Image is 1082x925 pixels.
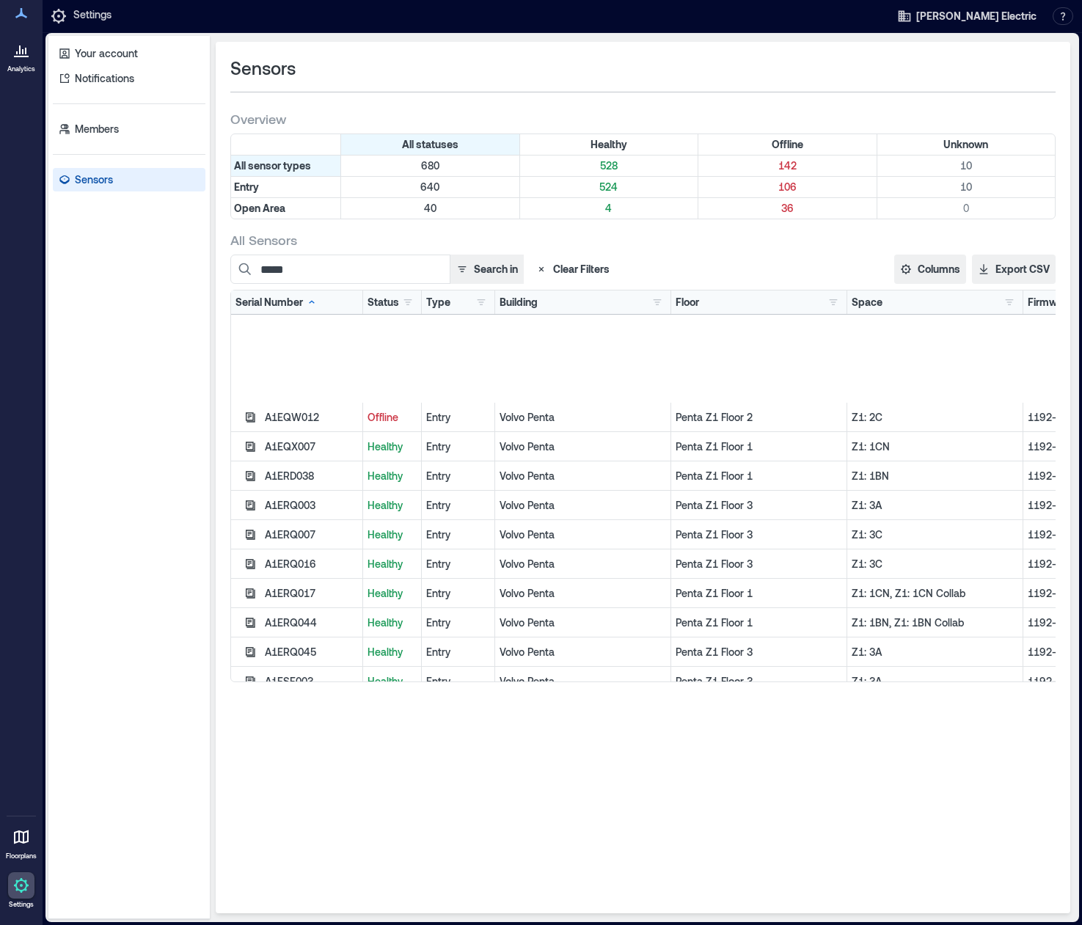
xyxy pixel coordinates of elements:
div: A1ERQ017 [265,586,358,601]
p: Z1: 1BN, Z1: 1BN Collab [852,615,1018,630]
div: Entry [426,410,490,425]
p: Healthy [368,674,417,689]
p: Volvo Penta [500,410,666,425]
p: Volvo Penta [500,557,666,571]
p: Healthy [368,439,417,454]
p: Healthy [368,469,417,483]
a: Your account [53,42,205,65]
p: 4 [523,201,695,216]
p: Penta Z1 Floor 3 [676,557,842,571]
div: Firmware [1028,295,1072,310]
p: Z1: 1CN, Z1: 1CN Collab [852,586,1018,601]
span: Overview [230,110,286,128]
p: Notifications [75,71,134,86]
p: Settings [9,900,34,909]
p: Penta Z1 Floor 2 [676,410,842,425]
p: Volvo Penta [500,498,666,513]
a: Members [53,117,205,141]
p: Penta Z1 Floor 3 [676,645,842,659]
a: Analytics [3,32,40,78]
div: A1ERQ007 [265,527,358,542]
div: Filter by Type: Entry [231,177,341,197]
div: Entry [426,645,490,659]
p: Penta Z1 Floor 3 [676,527,842,542]
div: Entry [426,498,490,513]
p: Analytics [7,65,35,73]
div: Filter by Status: Offline [698,134,877,155]
p: Z1: 3C [852,557,1018,571]
div: Type [426,295,450,310]
p: 10 [880,180,1053,194]
p: Members [75,122,119,136]
div: Serial Number [235,295,318,310]
span: All Sensors [230,231,297,249]
p: Healthy [368,498,417,513]
span: Sensors [230,56,296,80]
p: Penta Z1 Floor 1 [676,615,842,630]
div: A1ESE003 [265,674,358,689]
div: A1ERQ045 [265,645,358,659]
p: Volvo Penta [500,586,666,601]
div: All sensor types [231,156,341,176]
p: Z1: 3C [852,527,1018,542]
p: Offline [368,410,417,425]
div: Filter by Type: Open Area & Status: Unknown (0 sensors) [877,198,1056,219]
button: Columns [894,255,966,284]
p: 10 [880,158,1053,173]
p: Z1: 2C [852,410,1018,425]
p: Volvo Penta [500,674,666,689]
div: A1ERQ016 [265,557,358,571]
p: Z1: 3A [852,674,1018,689]
p: 36 [701,201,874,216]
div: Filter by Type: Open Area & Status: Healthy [520,198,699,219]
div: Entry [426,615,490,630]
div: Space [852,295,882,310]
p: Penta Z1 Floor 1 [676,469,842,483]
button: Search in [450,255,524,284]
p: Z1: 3A [852,498,1018,513]
div: A1ERD038 [265,469,358,483]
div: A1ERQ044 [265,615,358,630]
p: Healthy [368,615,417,630]
div: A1EQW012 [265,410,358,425]
button: Clear Filters [530,255,615,284]
p: Penta Z1 Floor 1 [676,586,842,601]
p: Sensors [75,172,113,187]
p: Z1: 1BN [852,469,1018,483]
p: Penta Z1 Floor 3 [676,498,842,513]
button: [PERSON_NAME] Electric [893,4,1041,28]
a: Floorplans [1,819,41,865]
p: 680 [344,158,516,173]
div: Entry [426,586,490,601]
p: Settings [73,7,112,25]
div: Filter by Type: Entry & Status: Unknown [877,177,1056,197]
p: Volvo Penta [500,645,666,659]
div: Entry [426,439,490,454]
p: Healthy [368,586,417,601]
div: All statuses [341,134,520,155]
button: Export CSV [972,255,1056,284]
p: 524 [523,180,695,194]
p: Volvo Penta [500,439,666,454]
div: Floor [676,295,699,310]
div: Filter by Type: Entry & Status: Healthy [520,177,699,197]
p: Floorplans [6,852,37,860]
p: Healthy [368,527,417,542]
a: Sensors [53,168,205,191]
span: [PERSON_NAME] Electric [916,9,1037,23]
p: 640 [344,180,516,194]
p: 528 [523,158,695,173]
p: Volvo Penta [500,469,666,483]
div: Entry [426,557,490,571]
p: 106 [701,180,874,194]
p: 0 [880,201,1053,216]
p: Z1: 3A [852,645,1018,659]
p: Penta Z1 Floor 1 [676,439,842,454]
p: 40 [344,201,516,216]
p: Volvo Penta [500,615,666,630]
p: 142 [701,158,874,173]
p: Z1: 1CN [852,439,1018,454]
p: Penta Z1 Floor 3 [676,674,842,689]
div: Entry [426,469,490,483]
div: Entry [426,674,490,689]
